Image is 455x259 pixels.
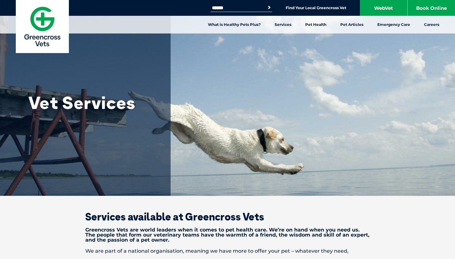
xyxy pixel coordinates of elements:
[298,16,333,33] a: Pet Health
[85,227,369,243] strong: Greencross Vets are world leaders when it comes to pet health care. We’re on hand when you need u...
[266,4,272,11] button: Search
[63,212,392,222] h2: Services available at Greencross Vets
[201,16,268,33] a: What is Healthy Pets Plus?
[333,16,370,33] a: Pet Articles
[417,16,446,33] a: Careers
[370,16,417,33] a: Emergency Care
[286,5,346,10] a: Find Your Local Greencross Vet
[28,93,155,112] h1: Vet Services
[268,16,298,33] a: Services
